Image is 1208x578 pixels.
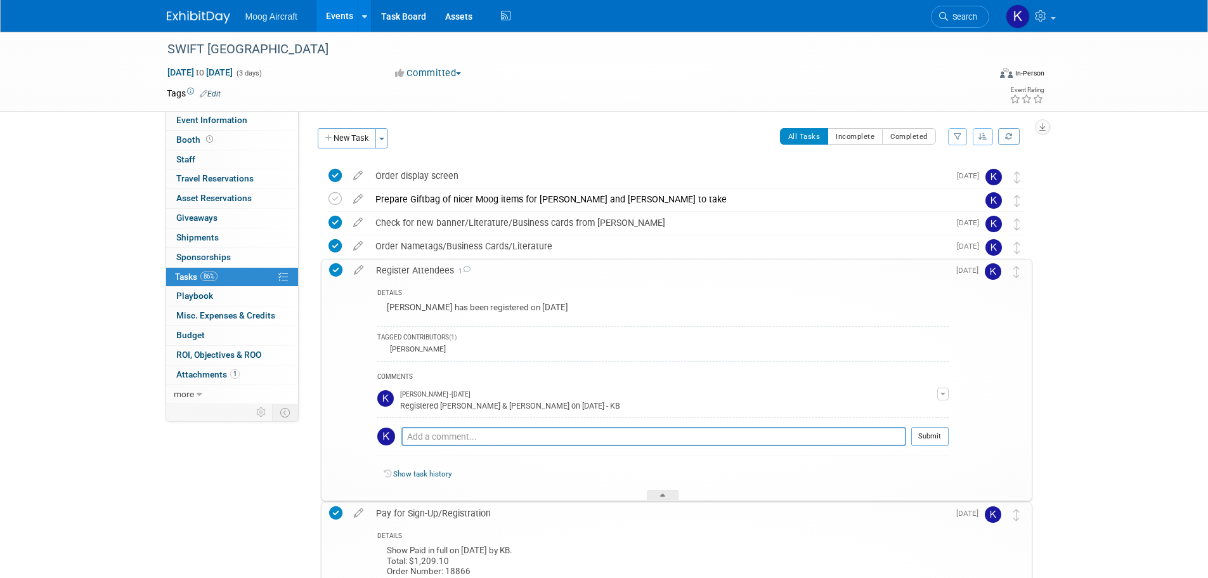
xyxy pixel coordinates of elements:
[377,299,949,319] div: [PERSON_NAME] has been registered on [DATE]
[166,209,298,228] a: Giveaways
[1014,195,1020,207] i: Move task
[400,399,937,411] div: Registered [PERSON_NAME] & [PERSON_NAME] on [DATE] - KB
[1014,242,1020,254] i: Move task
[166,306,298,325] a: Misc. Expenses & Credits
[166,189,298,208] a: Asset Reservations
[176,154,195,164] span: Staff
[166,150,298,169] a: Staff
[347,265,370,276] a: edit
[166,365,298,384] a: Attachments1
[176,115,247,125] span: Event Information
[176,350,261,360] span: ROI, Objectives & ROO
[387,345,446,353] div: [PERSON_NAME]
[914,66,1045,85] div: Event Format
[230,369,240,379] span: 1
[985,216,1002,232] img: Kelsey Blackley
[369,165,949,187] div: Order display screen
[166,326,298,345] a: Budget
[882,128,936,145] button: Completed
[377,428,395,445] img: Kelsey Blackley
[1014,218,1020,230] i: Move task
[166,287,298,306] a: Playbook
[163,38,970,61] div: SWIFT [GEOGRAPHIC_DATA]
[347,170,369,181] a: edit
[957,171,985,180] span: [DATE]
[166,131,298,150] a: Booth
[204,135,216,144] span: Booth not reserved yet
[166,248,298,267] a: Sponsorships
[167,67,233,78] span: [DATE] [DATE]
[369,188,960,210] div: Prepare Giftbag of nicer Moog items for [PERSON_NAME] and [PERSON_NAME] to take
[166,268,298,287] a: Tasks86%
[956,266,985,275] span: [DATE]
[377,333,949,344] div: TAGGED CONTRIBUTORS
[957,218,985,227] span: [DATE]
[957,242,985,251] span: [DATE]
[956,509,985,518] span: [DATE]
[176,369,240,379] span: Attachments
[1010,87,1044,93] div: Event Rating
[400,390,471,399] span: [PERSON_NAME] - [DATE]
[454,267,471,275] span: 1
[347,194,369,205] a: edit
[166,228,298,247] a: Shipments
[931,6,989,28] a: Search
[985,169,1002,185] img: Kathryn Germony
[985,239,1002,256] img: Kelsey Blackley
[1013,509,1020,521] i: Move task
[245,11,297,22] span: Moog Aircraft
[166,385,298,404] a: more
[391,67,466,80] button: Committed
[948,12,977,22] span: Search
[200,89,221,98] a: Edit
[235,69,262,77] span: (3 days)
[985,263,1001,280] img: Kelsey Blackley
[347,217,369,228] a: edit
[250,404,273,421] td: Personalize Event Tab Strip
[369,212,949,233] div: Check for new banner/Literature/Business cards from [PERSON_NAME]
[175,272,218,282] span: Tasks
[369,235,949,257] div: Order Nametags/Business Cards/Literature
[166,111,298,130] a: Event Information
[176,232,219,242] span: Shipments
[167,87,221,100] td: Tags
[1006,4,1030,29] img: Kelsey Blackley
[176,135,216,145] span: Booth
[176,310,275,320] span: Misc. Expenses & Credits
[166,169,298,188] a: Travel Reservations
[1014,171,1020,183] i: Move task
[393,470,451,478] a: Show task history
[318,128,376,148] button: New Task
[911,427,949,446] button: Submit
[176,193,252,203] span: Asset Reservations
[1000,68,1013,78] img: Format-Inperson.png
[200,272,218,281] span: 86%
[828,128,883,145] button: Incomplete
[985,506,1001,523] img: Kelsey Blackley
[194,67,206,77] span: to
[176,252,231,262] span: Sponsorships
[272,404,298,421] td: Toggle Event Tabs
[377,371,949,384] div: COMMENTS
[167,11,230,23] img: ExhibitDay
[377,289,949,299] div: DETAILS
[998,128,1020,145] a: Refresh
[176,291,213,301] span: Playbook
[347,508,370,519] a: edit
[370,259,949,281] div: Register Attendees
[370,502,949,524] div: Pay for Sign-Up/Registration
[377,532,949,542] div: DETAILS
[174,389,194,399] span: more
[176,330,205,340] span: Budget
[166,346,298,365] a: ROI, Objectives & ROO
[1013,266,1020,278] i: Move task
[985,192,1002,209] img: Kelsey Blackley
[377,390,394,407] img: Kelsey Blackley
[176,213,218,223] span: Giveaways
[449,334,457,341] span: (1)
[347,240,369,252] a: edit
[780,128,829,145] button: All Tasks
[176,173,254,183] span: Travel Reservations
[1015,69,1044,78] div: In-Person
